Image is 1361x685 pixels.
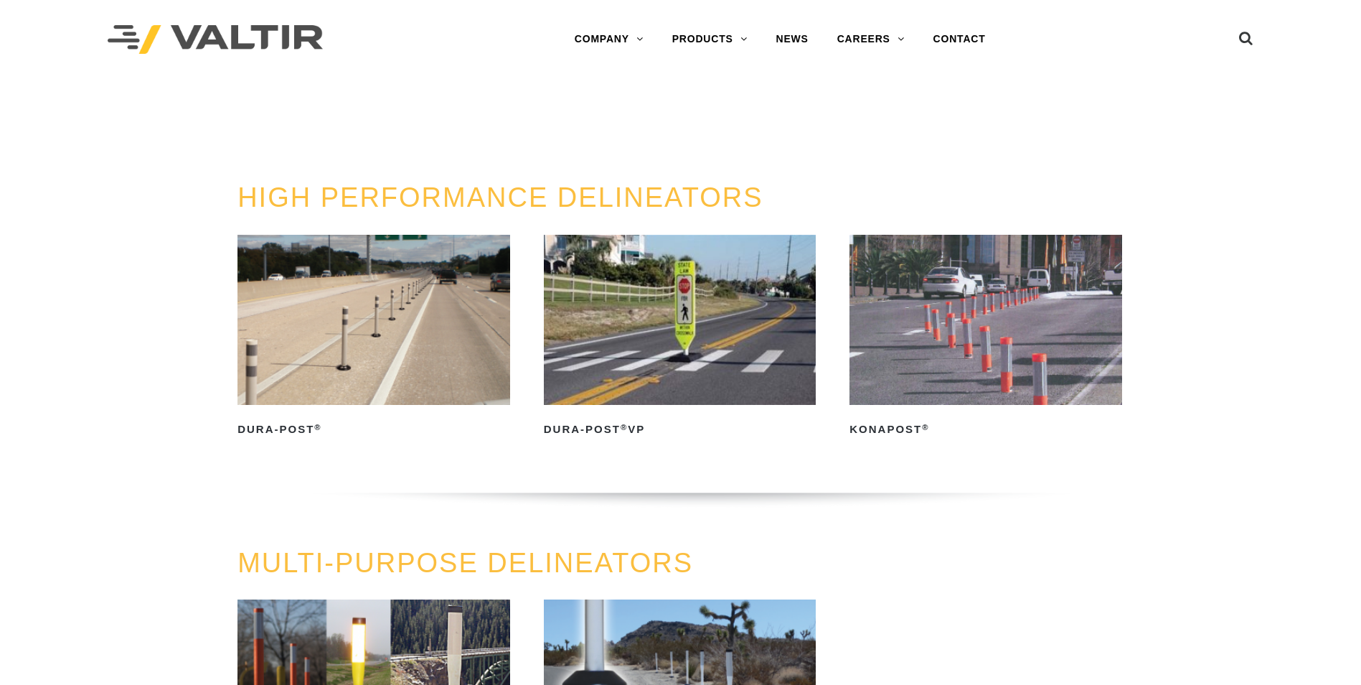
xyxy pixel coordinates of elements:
a: PRODUCTS [658,25,762,54]
a: Dura-Post® [237,235,510,441]
h2: KonaPost [849,418,1122,441]
h2: Dura-Post [237,418,510,441]
sup: ® [314,423,321,432]
a: KonaPost® [849,235,1122,441]
sup: ® [922,423,929,432]
a: Dura-Post®VP [544,235,816,441]
a: NEWS [762,25,823,54]
a: CONTACT [919,25,1000,54]
a: COMPANY [560,25,658,54]
sup: ® [621,423,628,432]
a: CAREERS [823,25,919,54]
img: Valtir [108,25,323,55]
a: HIGH PERFORMANCE DELINEATORS [237,182,763,213]
a: MULTI-PURPOSE DELINEATORS [237,548,693,578]
h2: Dura-Post VP [544,418,816,441]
